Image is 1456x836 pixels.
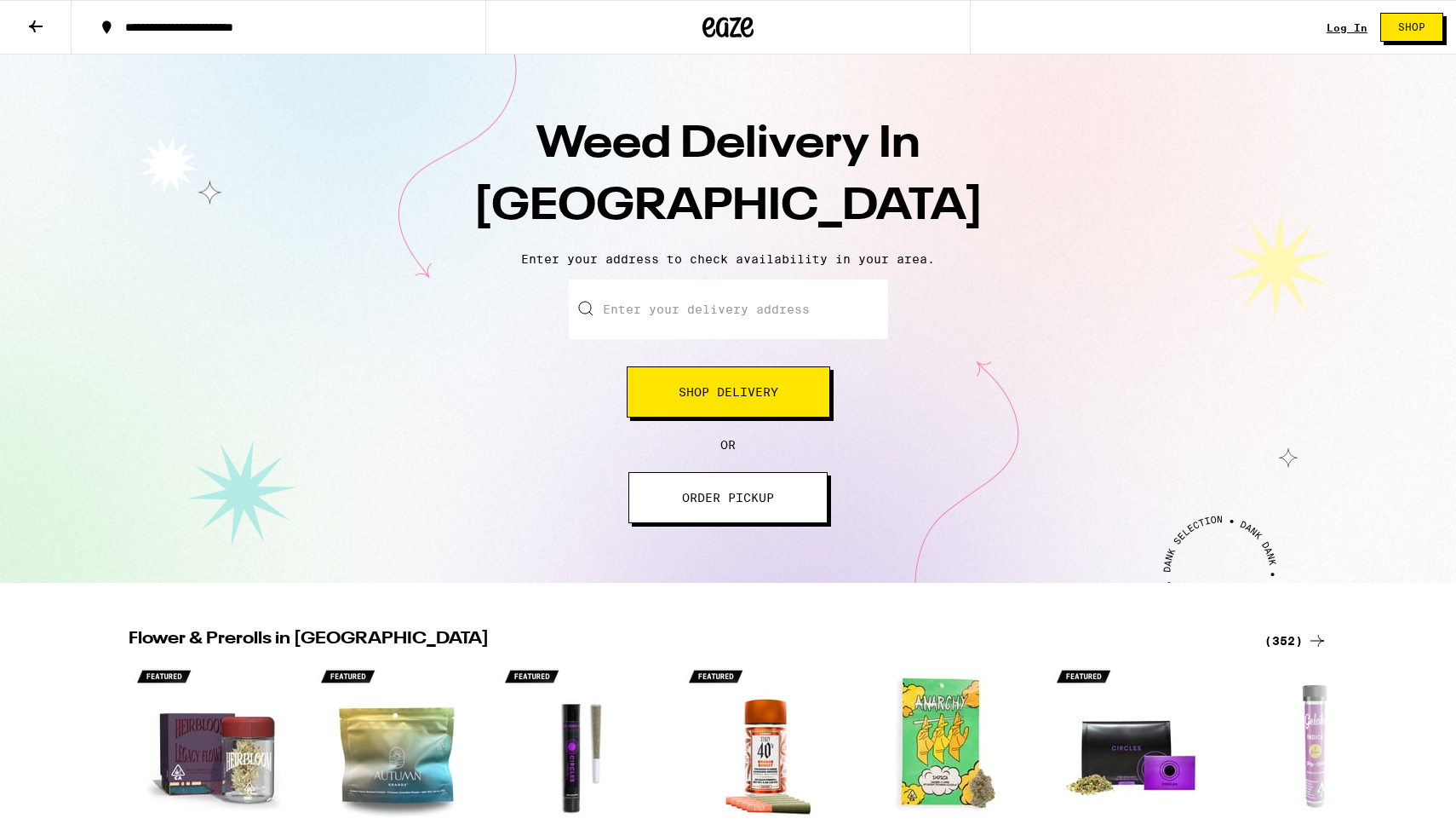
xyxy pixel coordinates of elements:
button: Shop Delivery [627,366,830,418]
a: Shop [1367,13,1456,42]
img: Gelato - Grape Pie - 1g [1232,660,1402,830]
input: Enter your delivery address [569,280,888,339]
h1: Weed Delivery In [430,114,1026,239]
span: [GEOGRAPHIC_DATA] [473,185,983,229]
button: ORDER PICKUP [628,472,828,523]
button: Shop [1380,13,1443,42]
span: Shop [1398,22,1425,32]
img: Circles Base Camp - Grape Ape - 1g [496,660,667,830]
span: ORDER PICKUP [682,492,774,504]
a: (352) [1264,631,1327,651]
img: Circles Base Camp - Blueberry Pre-Ground - 14g [1048,660,1218,830]
img: STIIIZY - Orange Sunset Infused 5-Pack - 2.5g [680,660,851,830]
img: Anarchy - Banana OG - 3.5g [864,660,1035,830]
img: Heirbloom - Banana OG - 3.5g [129,660,299,830]
h2: Flower & Prerolls in [GEOGRAPHIC_DATA] [129,631,1244,651]
img: Autumn Brands - Illemonati - 7g [312,660,483,830]
p: Enter your address to check availability in your area. [17,252,1439,266]
span: OR [720,438,736,452]
span: Shop Delivery [679,386,778,398]
a: Log In [1327,22,1367,33]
